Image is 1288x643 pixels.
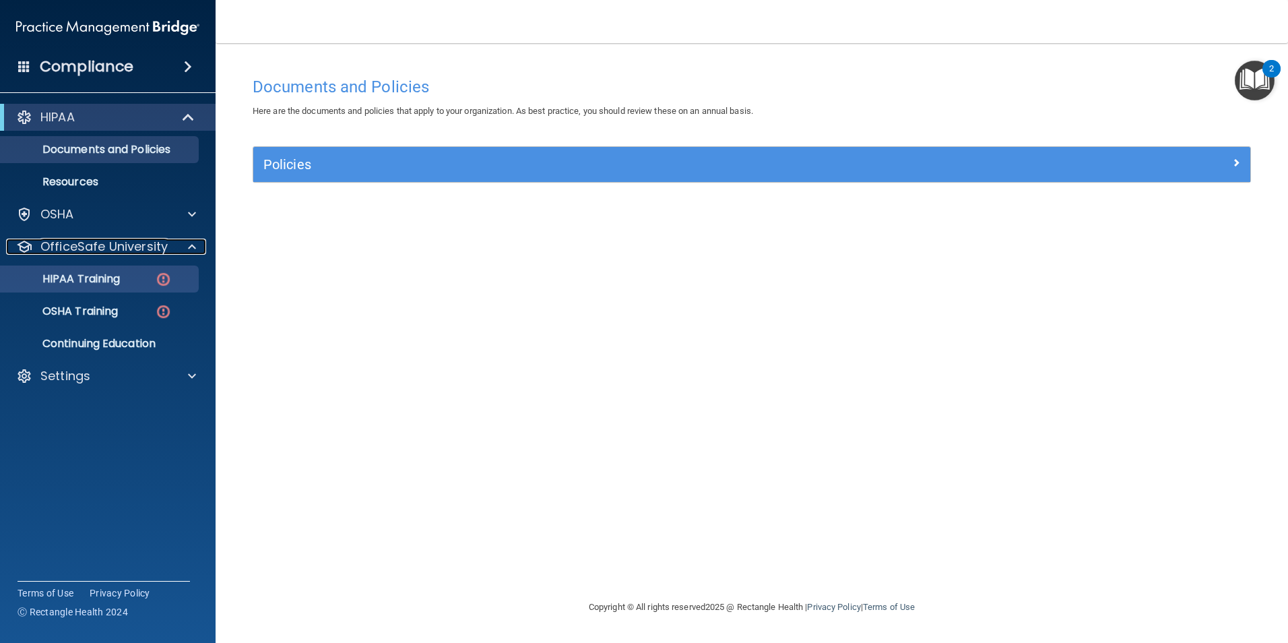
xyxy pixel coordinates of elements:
h4: Documents and Policies [253,78,1251,96]
a: HIPAA [16,109,195,125]
p: OSHA Training [9,305,118,318]
h5: Policies [263,157,991,172]
a: Privacy Policy [807,602,860,612]
span: Here are the documents and policies that apply to your organization. As best practice, you should... [253,106,753,116]
span: Ⓒ Rectangle Health 2024 [18,605,128,619]
button: Open Resource Center, 2 new notifications [1235,61,1275,100]
img: PMB logo [16,14,199,41]
a: Settings [16,368,196,384]
p: HIPAA [40,109,75,125]
a: Terms of Use [18,586,73,600]
a: OSHA [16,206,196,222]
div: 2 [1269,69,1274,86]
p: Documents and Policies [9,143,193,156]
p: Resources [9,175,193,189]
a: OfficeSafe University [16,239,196,255]
p: OSHA [40,206,74,222]
p: Settings [40,368,90,384]
div: Copyright © All rights reserved 2025 @ Rectangle Health | | [506,586,998,629]
iframe: Drift Widget Chat Controller [1055,547,1272,601]
p: HIPAA Training [9,272,120,286]
img: danger-circle.6113f641.png [155,303,172,320]
a: Policies [263,154,1240,175]
p: OfficeSafe University [40,239,168,255]
h4: Compliance [40,57,133,76]
a: Privacy Policy [90,586,150,600]
p: Continuing Education [9,337,193,350]
a: Terms of Use [863,602,915,612]
img: danger-circle.6113f641.png [155,271,172,288]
